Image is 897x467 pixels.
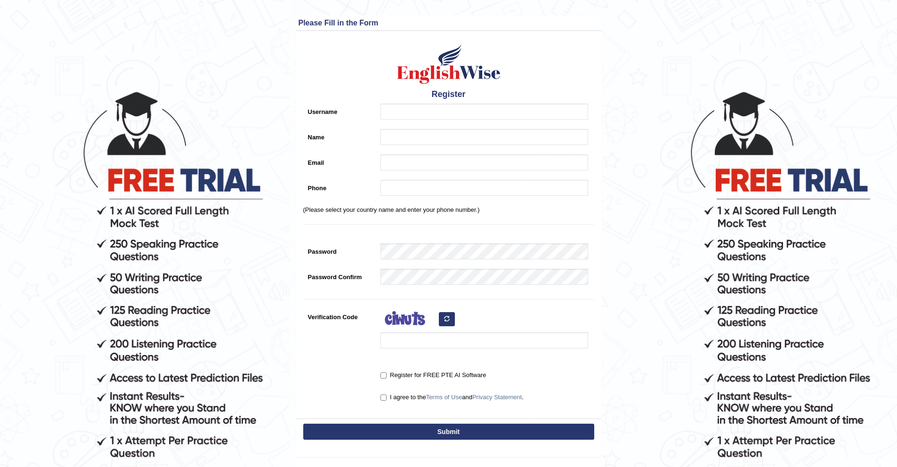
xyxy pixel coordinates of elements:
input: Register for FREE PTE AI Software [380,372,387,378]
label: Password Confirm [303,269,376,282]
label: Email [303,154,376,167]
label: Username [303,104,376,116]
label: Register for FREE PTE AI Software [380,370,486,380]
a: Privacy Statement [472,394,522,401]
label: Verification Code [303,309,376,322]
h4: Register [303,90,594,99]
a: Terms of Use [426,394,462,401]
label: Name [303,129,376,142]
label: Phone [303,180,376,193]
button: Submit [303,424,594,440]
label: I agree to the and . [380,393,524,402]
label: Password [303,243,376,256]
input: I agree to theTerms of UseandPrivacy Statement. [380,395,387,401]
img: Logo of English Wise create a new account for intelligent practice with AI [395,43,502,85]
p: (Please select your country name and enter your phone number.) [303,205,594,214]
h3: Please Fill in the Form [299,19,599,27]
